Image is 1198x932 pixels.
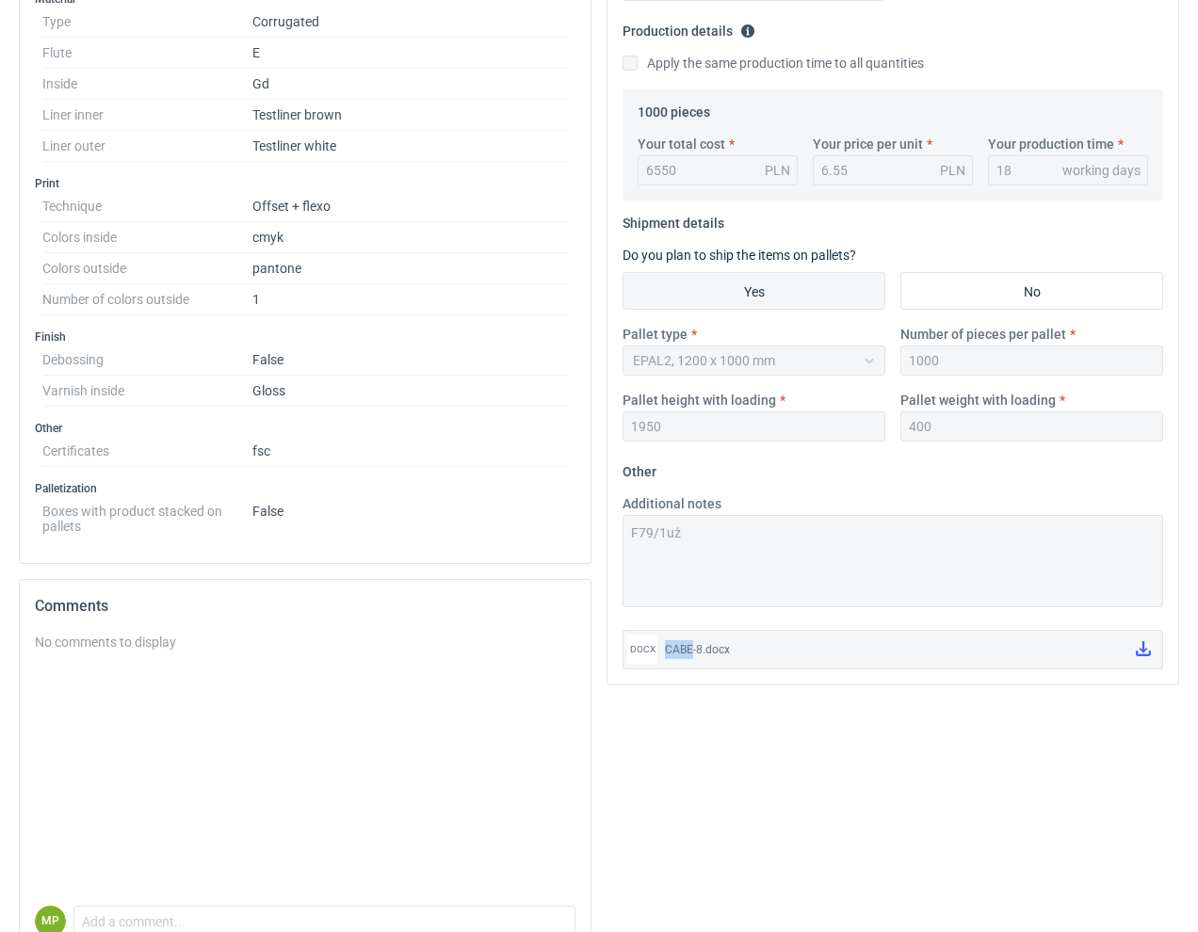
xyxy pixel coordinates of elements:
[42,38,252,69] dt: Flute
[35,421,575,436] h3: Other
[988,135,1114,153] label: Your production time
[42,7,252,38] dt: Type
[623,457,656,479] legend: Other
[252,496,568,534] dd: False
[42,253,252,284] dt: Colors outside
[42,436,252,467] dt: Certificates
[42,345,252,376] dt: Debossing
[42,376,252,407] dt: Varnish inside
[42,191,252,222] dt: Technique
[623,16,755,39] legend: Production details
[42,222,252,253] dt: Colors inside
[42,284,252,315] dt: Number of colors outside
[623,494,721,513] label: Additional notes
[35,481,575,496] h3: Palletization
[42,131,252,162] dt: Liner outer
[623,325,688,344] label: Pallet type
[35,595,575,618] h2: Comments
[623,248,856,263] label: Do you plan to ship the items on pallets?
[638,135,725,153] label: Your total cost
[813,135,923,153] label: Your price per unit
[35,176,575,191] h3: Print
[623,208,724,231] legend: Shipment details
[42,69,252,100] dt: Inside
[252,253,568,284] dd: pantone
[252,436,568,467] dd: fsc
[252,38,568,69] dd: E
[42,496,252,534] dt: Boxes with product stacked on pallets
[252,284,568,315] dd: 1
[252,7,568,38] dd: Corrugated
[665,640,1121,659] div: CABE-8.docx
[900,391,1056,410] label: Pallet weight with loading
[638,97,710,120] legend: 1000 pieces
[1062,161,1141,180] div: working days
[623,515,1163,607] textarea: F79/1uż
[35,633,575,651] div: No comments to display
[252,100,568,131] dd: Testliner brown
[252,191,568,222] dd: Offset + flexo
[940,161,965,180] div: PLN
[765,161,790,180] div: PLN
[623,391,776,410] label: Pallet height with loading
[252,69,568,100] dd: Gd
[252,222,568,253] dd: cmyk
[252,131,568,162] dd: Testliner white
[252,345,568,376] dd: False
[627,635,657,665] div: docx
[42,100,252,131] dt: Liner inner
[35,329,575,345] h3: Finish
[900,325,1066,344] label: Number of pieces per pallet
[252,376,568,407] dd: Gloss
[623,54,924,72] label: Apply the same production time to all quantities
